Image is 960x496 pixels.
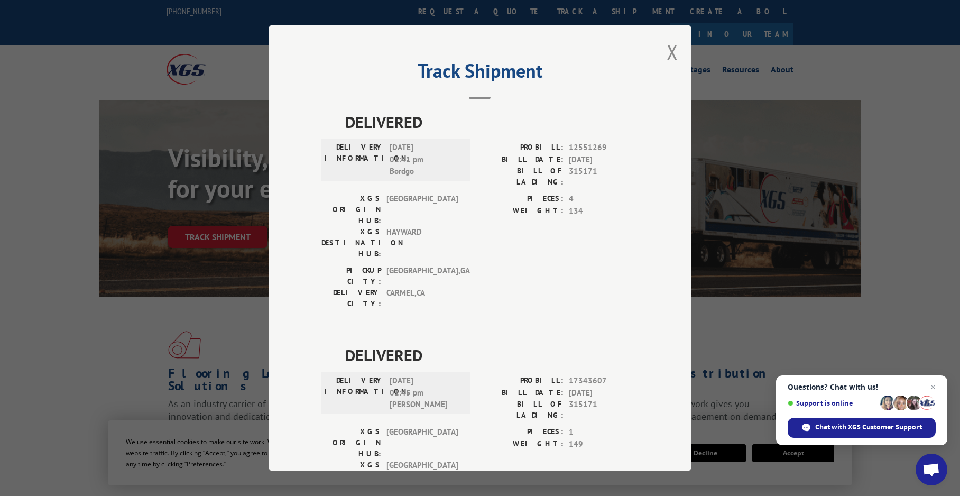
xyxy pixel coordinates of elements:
h2: Track Shipment [321,63,639,84]
span: Chat with XGS Customer Support [815,422,922,432]
span: [DATE] 01:41 pm Bordgo [390,142,461,178]
label: XGS ORIGIN HUB: [321,193,381,226]
label: WEIGHT: [480,438,564,450]
span: [DATE] [569,387,639,399]
label: PIECES: [480,193,564,205]
span: Support is online [788,399,876,407]
span: Close chat [927,381,939,393]
label: BILL OF LADING: [480,166,564,188]
label: BILL DATE: [480,387,564,399]
span: Questions? Chat with us! [788,383,936,391]
span: [GEOGRAPHIC_DATA] , GA [386,265,458,287]
span: [GEOGRAPHIC_DATA] [386,460,458,493]
span: CARMEL , CA [386,287,458,309]
label: XGS DESTINATION HUB: [321,460,381,493]
label: PROBILL: [480,375,564,387]
label: DELIVERY INFORMATION: [325,375,384,411]
span: [DATE] 01:45 pm [PERSON_NAME] [390,375,461,411]
span: DELIVERED [345,110,639,134]
span: 17343607 [569,375,639,387]
span: HAYWARD [386,226,458,260]
label: BILL OF LADING: [480,399,564,421]
span: 149 [569,438,639,450]
label: BILL DATE: [480,153,564,166]
label: WEIGHT: [480,205,564,217]
span: 315171 [569,399,639,421]
div: Chat with XGS Customer Support [788,418,936,438]
label: DELIVERY INFORMATION: [325,142,384,178]
label: DELIVERY CITY: [321,287,381,309]
label: XGS ORIGIN HUB: [321,426,381,460]
span: [GEOGRAPHIC_DATA] [386,426,458,460]
label: PIECES: [480,426,564,438]
button: Close modal [667,38,678,66]
span: 4 [569,193,639,205]
span: 315171 [569,166,639,188]
span: 134 [569,205,639,217]
span: DELIVERED [345,343,639,367]
span: 1 [569,426,639,438]
span: [DATE] [569,153,639,166]
div: Open chat [916,454,947,485]
label: PROBILL: [480,142,564,154]
label: PICKUP CITY: [321,265,381,287]
span: [GEOGRAPHIC_DATA] [386,193,458,226]
label: XGS DESTINATION HUB: [321,226,381,260]
span: 12551269 [569,142,639,154]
